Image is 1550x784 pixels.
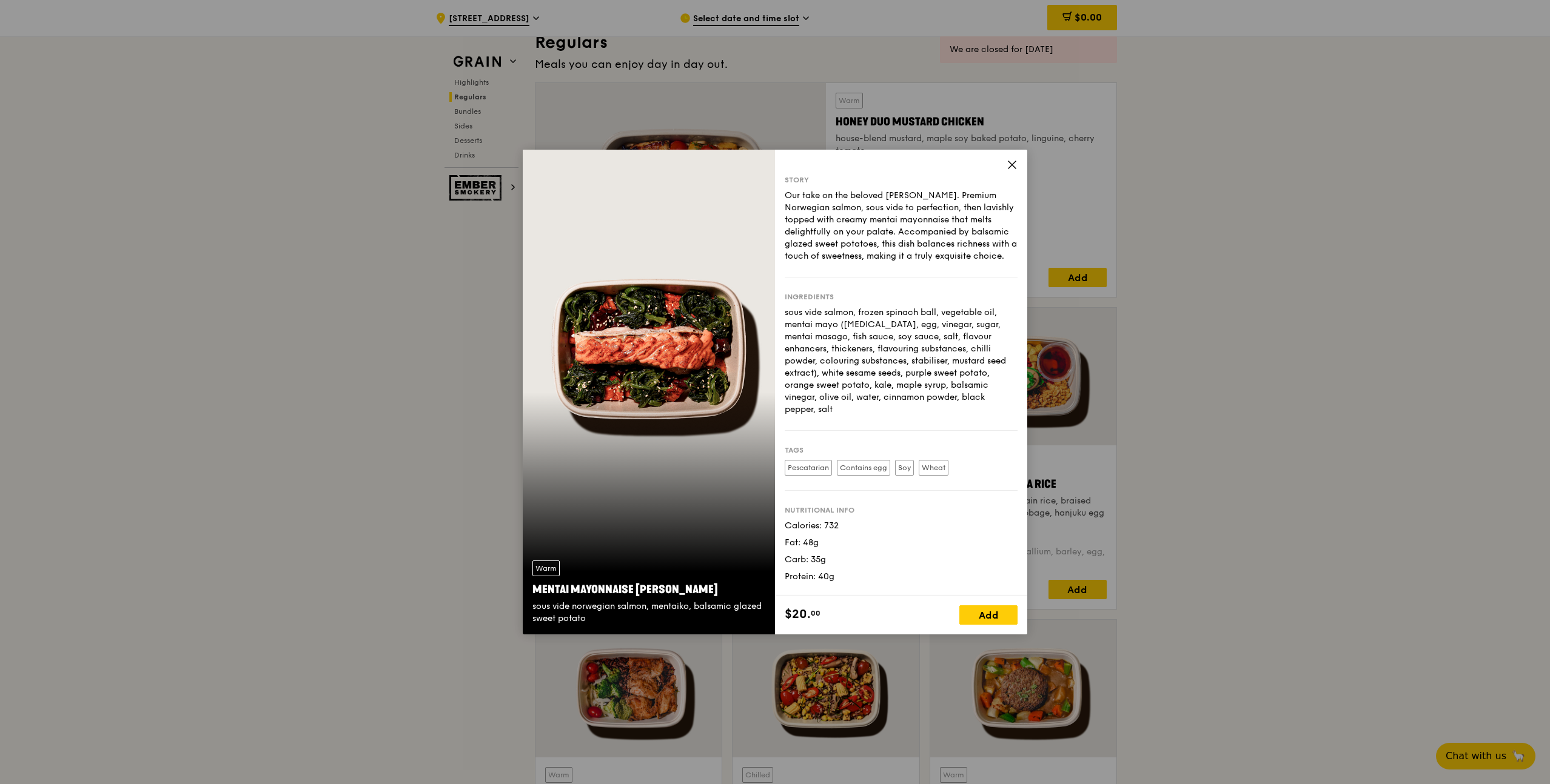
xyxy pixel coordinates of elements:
[919,460,948,476] label: Wheat
[785,292,1018,302] div: Ingredients
[532,600,765,625] div: sous vide norwegian salmon, mentaiko, balsamic glazed sweet potato
[785,307,1018,416] div: sous vide salmon, frozen spinach ball, vegetable oil, mentai mayo ([MEDICAL_DATA], egg, vinegar, ...
[785,190,1018,262] div: Our take on the beloved [PERSON_NAME]. Premium Norwegian salmon, sous vide to perfection, then la...
[785,520,1018,532] div: Calories: 732
[532,560,560,576] div: Warm
[785,460,832,476] label: Pescatarian
[785,537,1018,549] div: Fat: 48g
[811,608,820,618] span: 00
[785,605,811,623] span: $20.
[785,175,1018,185] div: Story
[837,460,890,476] label: Contains egg
[785,554,1018,566] div: Carb: 35g
[532,581,765,598] div: Mentai Mayonnaise [PERSON_NAME]
[785,571,1018,583] div: Protein: 40g
[785,505,1018,515] div: Nutritional info
[959,605,1018,625] div: Add
[895,460,914,476] label: Soy
[785,445,1018,455] div: Tags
